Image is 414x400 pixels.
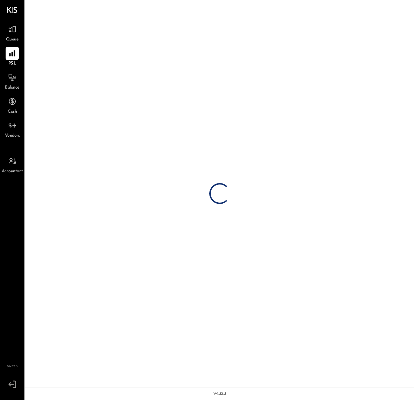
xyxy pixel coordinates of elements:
[5,85,20,91] span: Balance
[8,109,17,115] span: Cash
[0,119,24,139] a: Vendors
[0,47,24,67] a: P&L
[0,23,24,43] a: Queue
[6,37,19,43] span: Queue
[213,391,226,397] div: v 4.32.3
[5,133,20,139] span: Vendors
[8,61,16,67] span: P&L
[2,168,23,175] span: Accountant
[0,95,24,115] a: Cash
[0,154,24,175] a: Accountant
[0,71,24,91] a: Balance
